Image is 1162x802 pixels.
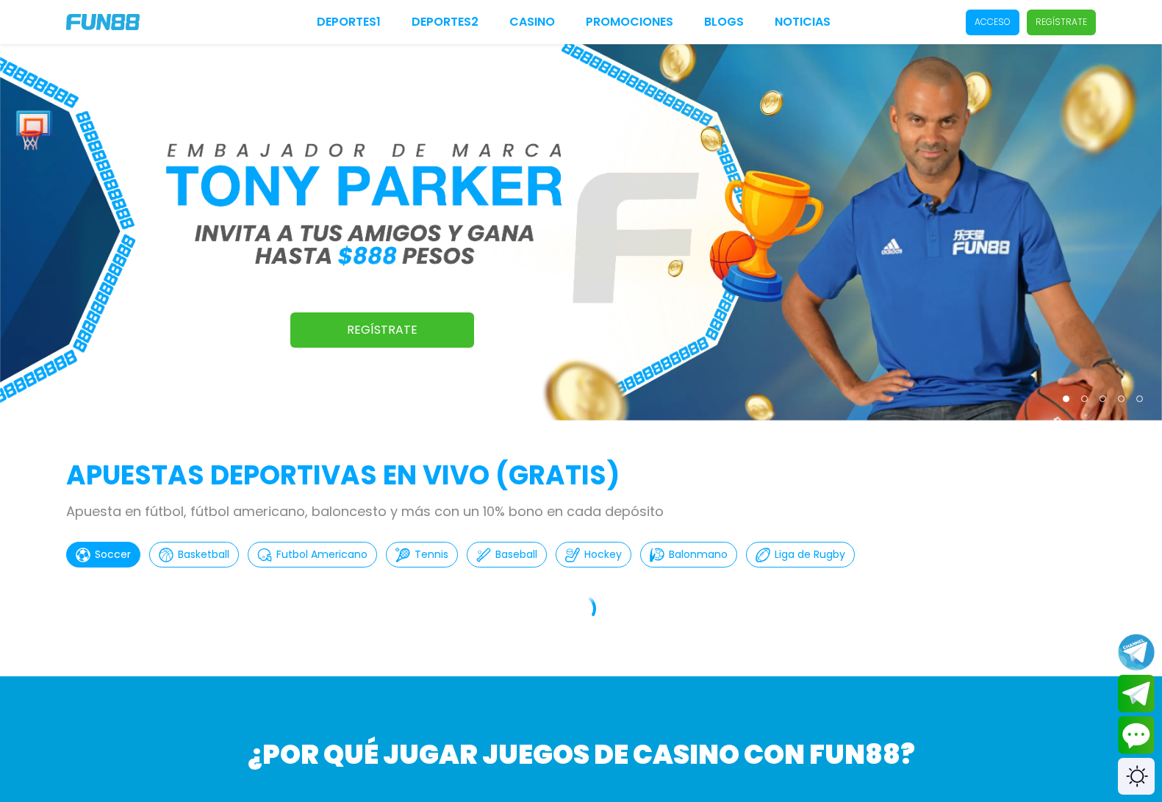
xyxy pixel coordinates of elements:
[95,547,131,562] p: Soccer
[1118,758,1155,795] div: Switch theme
[556,542,631,568] button: Hockey
[1118,633,1155,671] button: Join telegram channel
[178,547,229,562] p: Basketball
[66,501,1096,521] p: Apuesta en fútbol, fútbol americano, baloncesto y más con un 10% bono en cada depósito
[975,15,1011,29] p: Acceso
[149,542,239,568] button: Basketball
[1118,716,1155,754] button: Contact customer service
[412,13,478,31] a: Deportes2
[66,14,140,30] img: Company Logo
[586,13,673,31] a: Promociones
[248,542,377,568] button: Futbol Americano
[775,547,845,562] p: Liga de Rugby
[584,547,622,562] p: Hockey
[317,13,381,31] a: Deportes1
[66,456,1096,495] h2: APUESTAS DEPORTIVAS EN VIVO (gratis)
[775,13,831,31] a: NOTICIAS
[746,542,855,568] button: Liga de Rugby
[415,547,448,562] p: Tennis
[509,13,555,31] a: CASINO
[290,312,474,348] a: Regístrate
[467,542,547,568] button: Baseball
[495,547,537,562] p: Baseball
[386,542,458,568] button: Tennis
[640,542,737,568] button: Balonmano
[276,547,367,562] p: Futbol Americano
[66,542,140,568] button: Soccer
[1036,15,1087,29] p: Regístrate
[704,13,744,31] a: BLOGS
[1118,675,1155,713] button: Join telegram
[669,547,728,562] p: Balonmano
